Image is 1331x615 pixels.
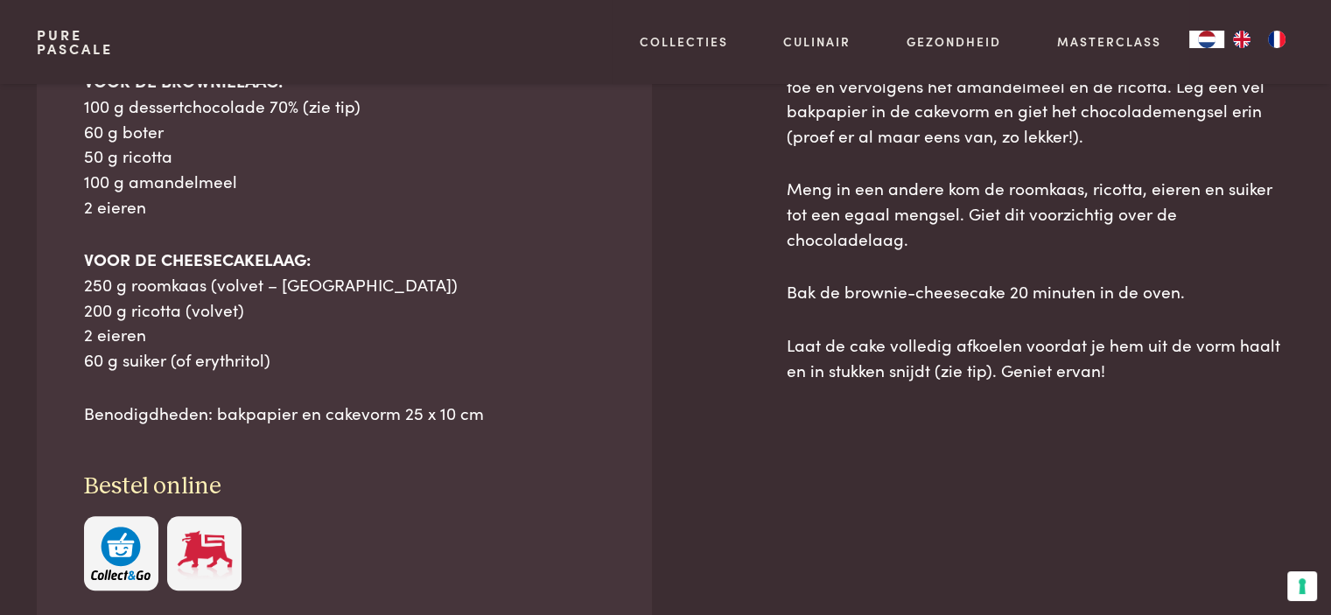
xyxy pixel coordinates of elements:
h3: Bestel online [84,472,606,502]
span: 100 g dessertchocolade 70% (zie tip) [84,94,361,117]
img: Delhaize [175,527,235,580]
img: c308188babc36a3a401bcb5cb7e020f4d5ab42f7cacd8327e500463a43eeb86c.svg [91,527,151,580]
span: 200 g ricotta (volvet) [84,297,244,321]
div: Language [1189,31,1224,48]
span: 60 g suiker (of erythritol) [84,347,270,371]
a: NL [1189,31,1224,48]
ul: Language list [1224,31,1294,48]
a: PurePascale [37,28,113,56]
span: 60 g boter [84,119,164,143]
span: 50 g ricotta [84,143,172,167]
span: 250 g roomkaas (volvet – [GEOGRAPHIC_DATA]) [84,272,458,296]
b: VOOR DE CHEESECAKELAAG: [84,247,311,270]
span: 100 g amandelmeel [84,169,237,192]
span: Meng in een andere kom de roomkaas, ricotta, eieren en suiker tot een egaal mengsel. Giet dit voo... [787,176,1272,249]
a: FR [1259,31,1294,48]
a: Collecties [640,32,728,51]
span: 2 eieren [84,194,146,218]
span: 2 eieren [84,322,146,346]
aside: Language selected: Nederlands [1189,31,1294,48]
a: Culinair [783,32,851,51]
a: Gezondheid [907,32,1001,51]
span: Bak de brownie-cheesecake 20 minuten in de oven. [787,279,1185,303]
a: Masterclass [1057,32,1161,51]
a: EN [1224,31,1259,48]
span: Laat de cake volledig afkoelen voordat je hem uit de vorm haalt en in stukken snijdt (zie tip). G... [787,332,1280,381]
span: Benodigdheden: bakpapier en cakevorm 25 x 10 cm [84,401,484,424]
button: Uw voorkeuren voor toestemming voor trackingtechnologieën [1287,571,1317,601]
